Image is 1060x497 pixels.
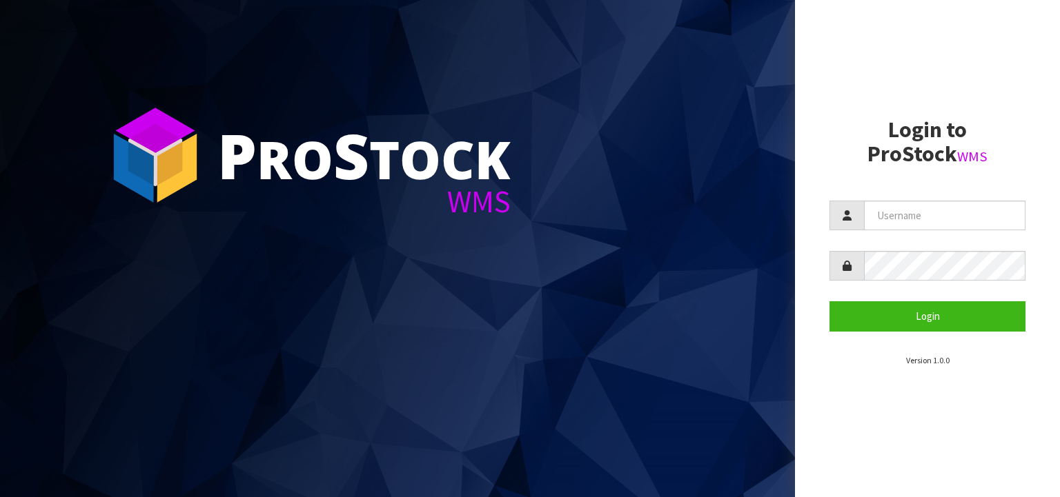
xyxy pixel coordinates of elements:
[864,201,1025,230] input: Username
[830,118,1025,166] h2: Login to ProStock
[217,186,511,217] div: WMS
[333,113,369,197] span: S
[957,148,988,165] small: WMS
[830,301,1025,331] button: Login
[104,103,207,207] img: ProStock Cube
[906,355,950,365] small: Version 1.0.0
[217,113,257,197] span: P
[217,124,511,186] div: ro tock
